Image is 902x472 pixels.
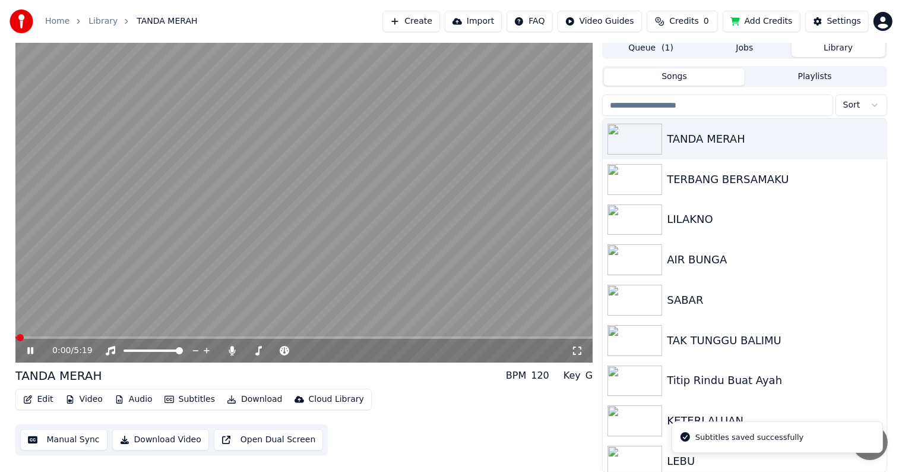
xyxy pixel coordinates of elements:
div: LILAKNO [667,211,881,228]
button: Library [792,40,885,57]
span: 0:00 [52,345,71,357]
button: FAQ [507,11,552,32]
div: G [585,369,593,383]
div: Subtitles saved successfully [695,432,803,443]
button: Download [222,391,287,408]
button: Credits0 [647,11,718,32]
button: Queue [604,40,698,57]
button: Subtitles [160,391,220,408]
button: Manual Sync [20,429,107,451]
a: Home [45,15,69,27]
button: Edit [18,391,58,408]
div: Settings [827,15,861,27]
button: Playlists [745,68,885,86]
button: Video [61,391,107,408]
div: TANDA MERAH [667,131,881,147]
div: Titip Rindu Buat Ayah [667,372,881,389]
img: youka [10,10,33,33]
div: / [52,345,81,357]
div: KETERLALUAN [667,413,881,429]
div: SABAR [667,292,881,309]
span: Sort [843,99,860,111]
span: TANDA MERAH [137,15,197,27]
span: 5:19 [74,345,92,357]
button: Add Credits [723,11,800,32]
button: Songs [604,68,745,86]
div: BPM [506,369,526,383]
span: 0 [704,15,709,27]
span: ( 1 ) [662,42,673,54]
div: TANDA MERAH [15,367,102,384]
span: Credits [669,15,698,27]
div: Key [564,369,581,383]
button: Settings [805,11,869,32]
button: Jobs [698,40,792,57]
button: Video Guides [558,11,642,32]
div: 120 [531,369,549,383]
button: Import [445,11,502,32]
button: Download Video [112,429,209,451]
div: AIR BUNGA [667,251,881,268]
div: TERBANG BERSAMAKU [667,171,881,188]
button: Open Dual Screen [214,429,324,451]
button: Create [382,11,440,32]
div: Cloud Library [309,394,364,405]
div: LEBU [667,453,881,470]
a: Library [88,15,118,27]
div: TAK TUNGGU BALIMU [667,332,881,349]
button: Audio [110,391,157,408]
nav: breadcrumb [45,15,198,27]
